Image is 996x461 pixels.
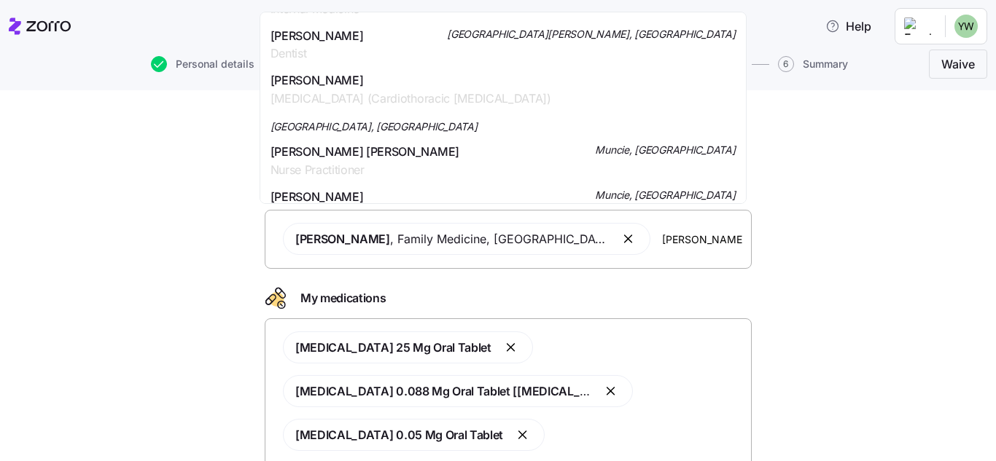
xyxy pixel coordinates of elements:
input: Search your doctors [662,231,742,247]
svg: Drugs [265,286,289,310]
span: Nurse Practitioner [271,161,459,179]
img: 22d4bd5c6379dfc63fd002c3024b575b [954,15,978,38]
span: [PERSON_NAME] [PERSON_NAME] [271,143,459,161]
span: [MEDICAL_DATA] 0.05 Mg Oral Tablet [295,427,503,442]
span: [MEDICAL_DATA] (Cardiothoracic [MEDICAL_DATA]) [271,90,551,108]
button: 6Summary [778,56,848,72]
span: [PERSON_NAME] [271,188,365,206]
span: , Family Medicine , [GEOGRAPHIC_DATA], [GEOGRAPHIC_DATA] [295,230,609,248]
span: Summary [803,59,848,69]
button: Personal details [151,56,254,72]
span: [PERSON_NAME] [271,71,551,90]
span: [PERSON_NAME] [295,232,390,246]
span: Waive [941,55,975,73]
span: Personal details [176,59,254,69]
img: Employer logo [904,17,933,35]
span: Muncie, [GEOGRAPHIC_DATA] [595,188,735,202]
a: Personal details [148,56,254,72]
span: [MEDICAL_DATA] 0.088 Mg Oral Tablet [[MEDICAL_DATA]] [295,384,619,398]
button: Waive [929,50,987,79]
span: [GEOGRAPHIC_DATA], [GEOGRAPHIC_DATA] [271,119,478,134]
span: [MEDICAL_DATA] 25 Mg Oral Tablet [295,340,491,355]
span: Help [825,17,871,35]
span: My medications [300,289,386,307]
span: Dentist [271,44,364,63]
span: 6 [778,56,794,72]
span: [GEOGRAPHIC_DATA][PERSON_NAME], [GEOGRAPHIC_DATA] [447,27,735,42]
span: [PERSON_NAME] [271,27,364,45]
button: Help [814,12,883,41]
span: Muncie, [GEOGRAPHIC_DATA] [595,143,735,157]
